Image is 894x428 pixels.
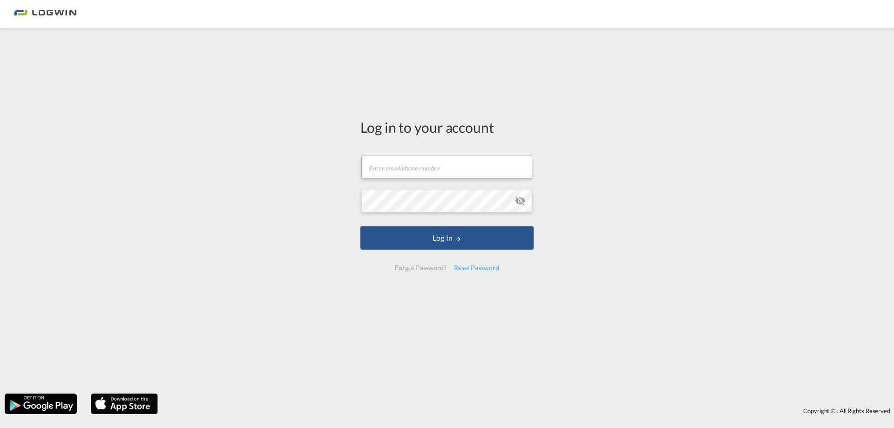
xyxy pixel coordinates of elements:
[163,403,894,419] div: Copyright © . All Rights Reserved
[90,393,159,415] img: apple.png
[361,156,532,179] input: Enter email/phone number
[515,195,526,206] md-icon: icon-eye-off
[360,117,534,137] div: Log in to your account
[14,4,77,25] img: bc73a0e0d8c111efacd525e4c8ad7d32.png
[360,226,534,250] button: LOGIN
[450,259,503,276] div: Reset Password
[391,259,450,276] div: Forgot Password?
[4,393,78,415] img: google.png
